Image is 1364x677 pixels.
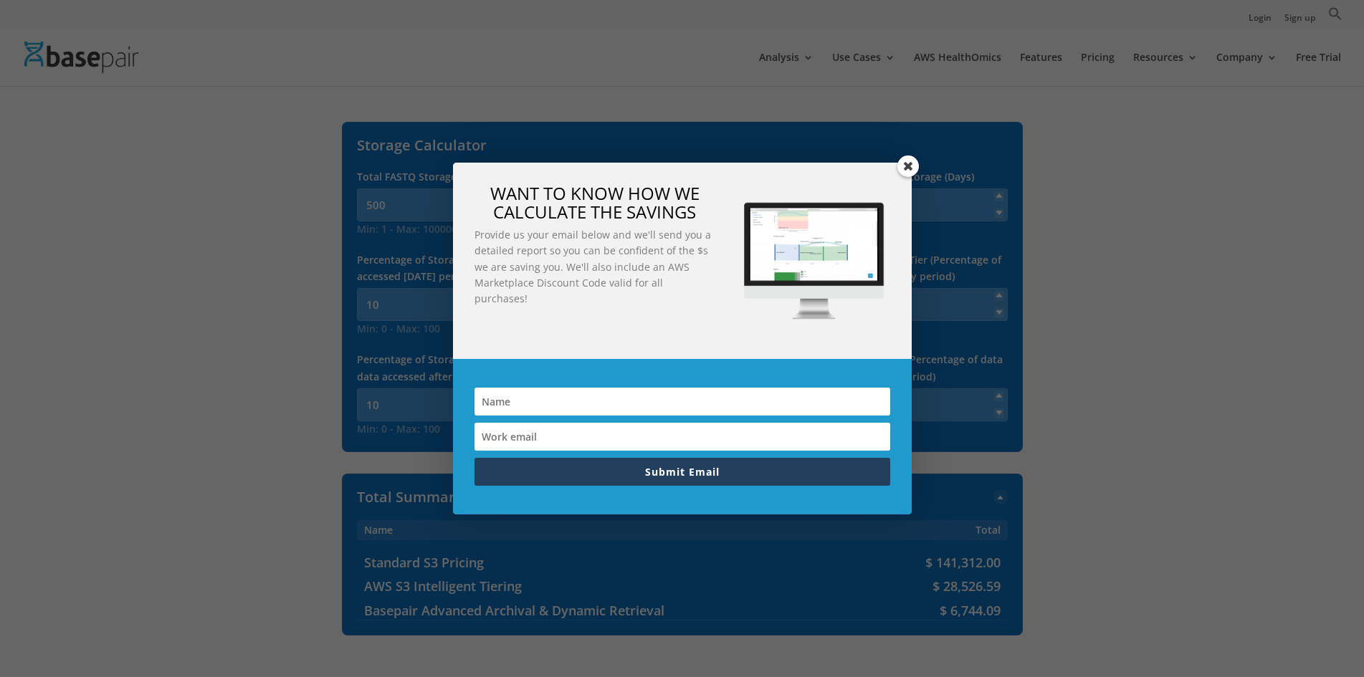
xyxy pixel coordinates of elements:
input: Name [474,388,890,416]
p: Provide us your email below and we'll send you a detailed report so you can be confident of the $... [474,227,715,307]
span: WANT TO KNOW HOW WE CALCULATE THE SAVINGS [490,181,700,224]
span: Submit Email [645,465,720,479]
input: Work email [474,423,890,451]
button: Submit Email [474,458,890,486]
